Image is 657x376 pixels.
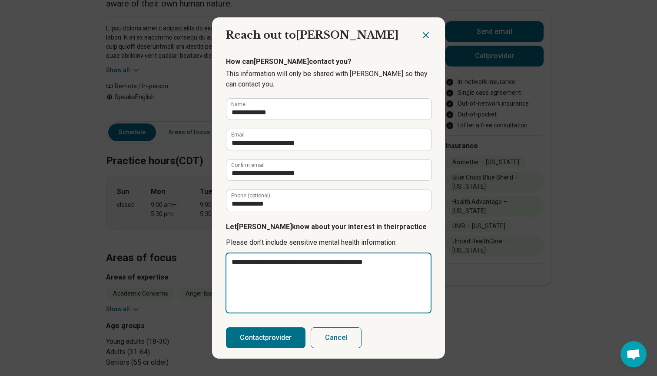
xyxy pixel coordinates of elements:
button: Cancel [311,327,362,348]
p: Please don’t include sensitive mental health information. [226,237,431,248]
span: Reach out to [PERSON_NAME] [226,29,398,41]
p: 50/ 700 characters [PERSON_NAME] [226,316,431,324]
label: Phone (optional) [231,193,270,198]
label: Confirm email [231,163,265,168]
p: This information will only be shared with [PERSON_NAME] so they can contact you. [226,69,431,90]
label: Email [231,132,245,137]
p: Let [PERSON_NAME] know about your interest in their practice [226,222,431,232]
button: Close dialog [421,30,431,40]
button: Contactprovider [226,327,305,348]
label: Name [231,102,246,107]
p: How can [PERSON_NAME] contact you? [226,57,431,67]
